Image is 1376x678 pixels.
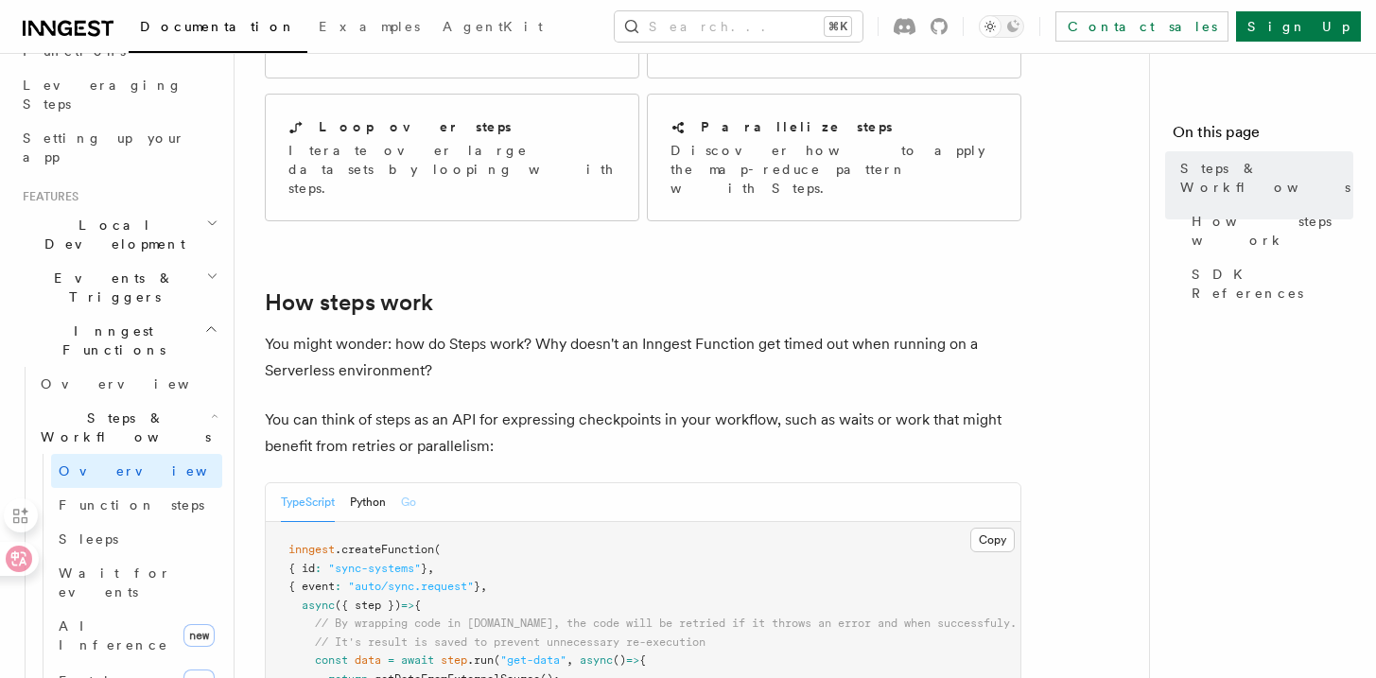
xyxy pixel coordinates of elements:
[15,189,78,204] span: Features
[970,528,1015,552] button: Copy
[33,409,211,446] span: Steps & Workflows
[265,331,1021,384] p: You might wonder: how do Steps work? Why doesn't an Inngest Function get timed out when running o...
[480,580,487,593] span: ,
[1180,159,1353,197] span: Steps & Workflows
[1055,11,1228,42] a: Contact sales
[15,216,206,253] span: Local Development
[335,599,401,612] span: ({ step })
[1173,151,1353,204] a: Steps & Workflows
[33,401,222,454] button: Steps & Workflows
[265,94,639,221] a: Loop over stepsIterate over large datasets by looping with steps.
[15,269,206,306] span: Events & Triggers
[288,141,616,198] p: Iterate over large datasets by looping with steps.
[421,562,427,575] span: }
[328,562,421,575] span: "sync-systems"
[467,653,494,667] span: .run
[615,11,862,42] button: Search...⌘K
[979,15,1024,38] button: Toggle dark mode
[474,580,480,593] span: }
[355,653,381,667] span: data
[613,653,626,667] span: ()
[51,522,222,556] a: Sleeps
[1236,11,1361,42] a: Sign Up
[59,531,118,547] span: Sleeps
[41,376,235,391] span: Overview
[315,562,322,575] span: :
[140,19,296,34] span: Documentation
[15,261,222,314] button: Events & Triggers
[1184,204,1353,257] a: How steps work
[51,556,222,609] a: Wait for events
[348,580,474,593] span: "auto/sync.request"
[1184,257,1353,310] a: SDK References
[315,635,705,649] span: // It's result is saved to prevent unnecessary re-execution
[15,68,222,121] a: Leveraging Steps
[23,78,183,112] span: Leveraging Steps
[494,653,500,667] span: (
[500,653,566,667] span: "get-data"
[315,617,1017,630] span: // By wrapping code in [DOMAIN_NAME], the code will be retried if it throws an error and when suc...
[626,653,639,667] span: =>
[51,454,222,488] a: Overview
[1192,265,1353,303] span: SDK References
[335,543,434,556] span: .createFunction
[307,6,431,51] a: Examples
[59,463,253,478] span: Overview
[825,17,851,36] kbd: ⌘K
[1192,212,1353,250] span: How steps work
[15,314,222,367] button: Inngest Functions
[431,6,554,51] a: AgentKit
[647,94,1021,221] a: Parallelize stepsDiscover how to apply the map-reduce pattern with Steps.
[401,653,434,667] span: await
[23,130,185,165] span: Setting up your app
[566,653,573,667] span: ,
[441,653,467,667] span: step
[59,618,168,652] span: AI Inference
[183,624,215,647] span: new
[319,19,420,34] span: Examples
[335,580,341,593] span: :
[401,483,416,522] button: Go
[51,609,222,662] a: AI Inferencenew
[401,599,414,612] span: =>
[129,6,307,53] a: Documentation
[350,483,386,522] button: Python
[288,543,335,556] span: inngest
[33,367,222,401] a: Overview
[15,322,204,359] span: Inngest Functions
[414,599,421,612] span: {
[281,483,335,522] button: TypeScript
[434,543,441,556] span: (
[315,653,348,667] span: const
[388,653,394,667] span: =
[265,289,433,316] a: How steps work
[427,562,434,575] span: ,
[51,488,222,522] a: Function steps
[671,141,998,198] p: Discover how to apply the map-reduce pattern with Steps.
[59,497,204,513] span: Function steps
[288,580,335,593] span: { event
[265,407,1021,460] p: You can think of steps as an API for expressing checkpoints in your workflow, such as waits or wo...
[288,562,315,575] span: { id
[443,19,543,34] span: AgentKit
[639,653,646,667] span: {
[1173,121,1353,151] h4: On this page
[319,117,512,136] h2: Loop over steps
[15,208,222,261] button: Local Development
[59,565,171,600] span: Wait for events
[580,653,613,667] span: async
[302,599,335,612] span: async
[15,121,222,174] a: Setting up your app
[701,117,893,136] h2: Parallelize steps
